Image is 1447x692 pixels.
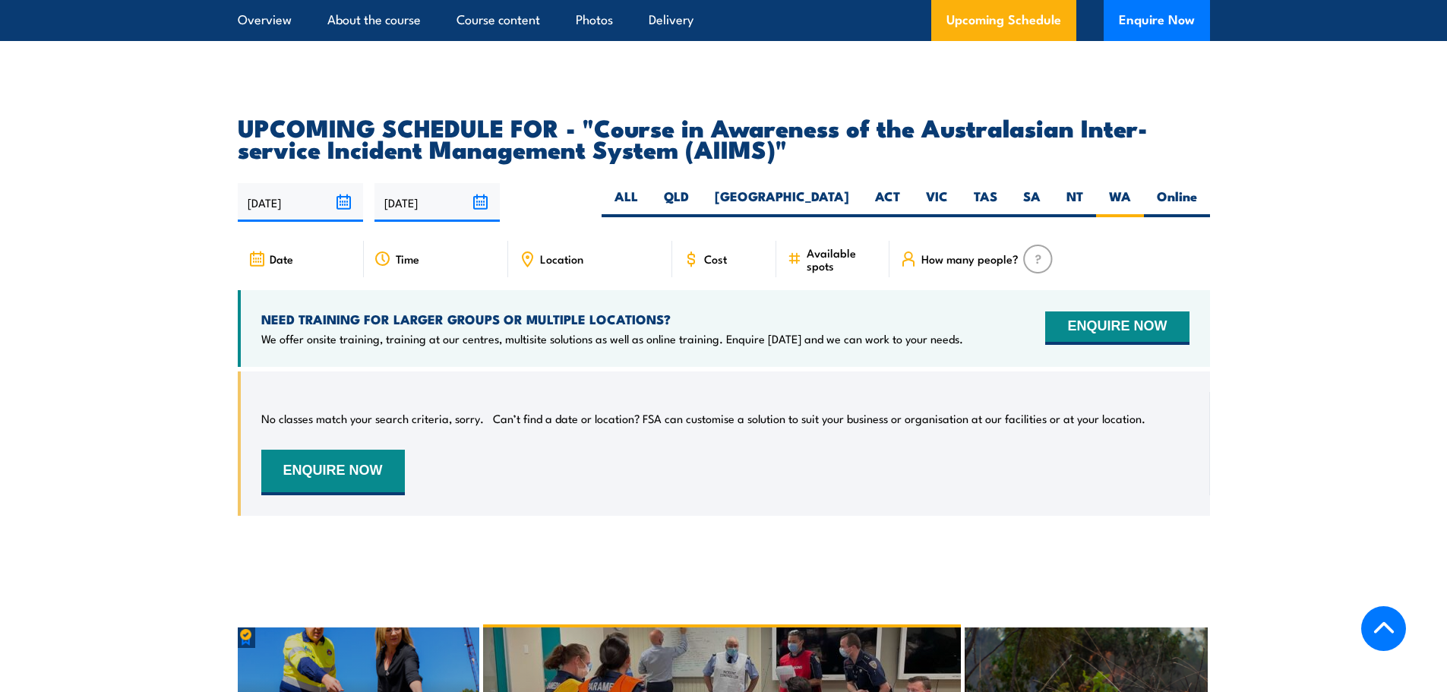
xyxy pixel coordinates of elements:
h2: UPCOMING SCHEDULE FOR - "Course in Awareness of the Australasian Inter-service Incident Managemen... [238,116,1210,159]
label: SA [1010,188,1054,217]
label: ACT [862,188,913,217]
span: Available spots [807,246,879,272]
button: ENQUIRE NOW [261,450,405,495]
input: To date [374,183,500,222]
span: Date [270,252,293,265]
span: Time [396,252,419,265]
input: From date [238,183,363,222]
p: Can’t find a date or location? FSA can customise a solution to suit your business or organisation... [493,411,1145,426]
span: Cost [704,252,727,265]
label: [GEOGRAPHIC_DATA] [702,188,862,217]
label: ALL [602,188,651,217]
label: TAS [961,188,1010,217]
p: We offer onsite training, training at our centres, multisite solutions as well as online training... [261,331,963,346]
label: Online [1144,188,1210,217]
label: VIC [913,188,961,217]
span: How many people? [921,252,1019,265]
span: Location [540,252,583,265]
label: WA [1096,188,1144,217]
button: ENQUIRE NOW [1045,311,1189,345]
label: QLD [651,188,702,217]
label: NT [1054,188,1096,217]
h4: NEED TRAINING FOR LARGER GROUPS OR MULTIPLE LOCATIONS? [261,311,963,327]
p: No classes match your search criteria, sorry. [261,411,484,426]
